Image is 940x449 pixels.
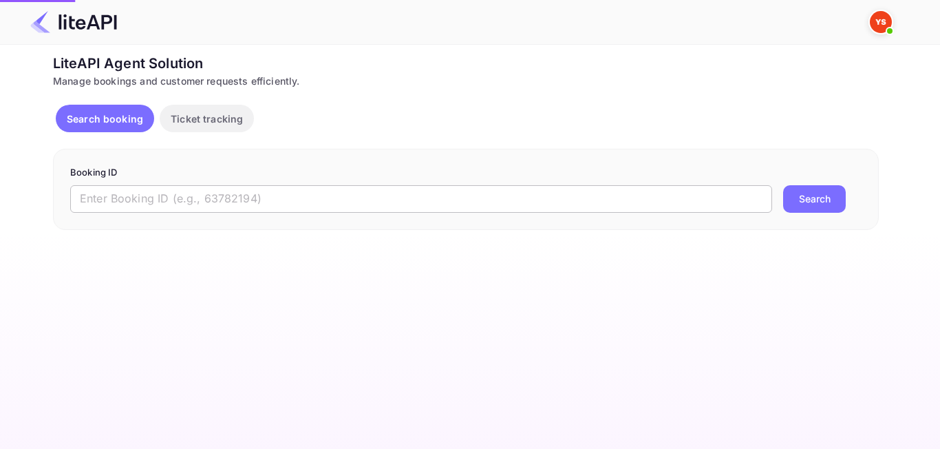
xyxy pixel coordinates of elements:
p: Search booking [67,112,143,126]
div: Manage bookings and customer requests efficiently. [53,74,879,88]
div: LiteAPI Agent Solution [53,53,879,74]
p: Ticket tracking [171,112,243,126]
img: LiteAPI Logo [30,11,117,33]
input: Enter Booking ID (e.g., 63782194) [70,185,772,213]
p: Booking ID [70,166,862,180]
button: Search [783,185,846,213]
img: Yandex Support [870,11,892,33]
